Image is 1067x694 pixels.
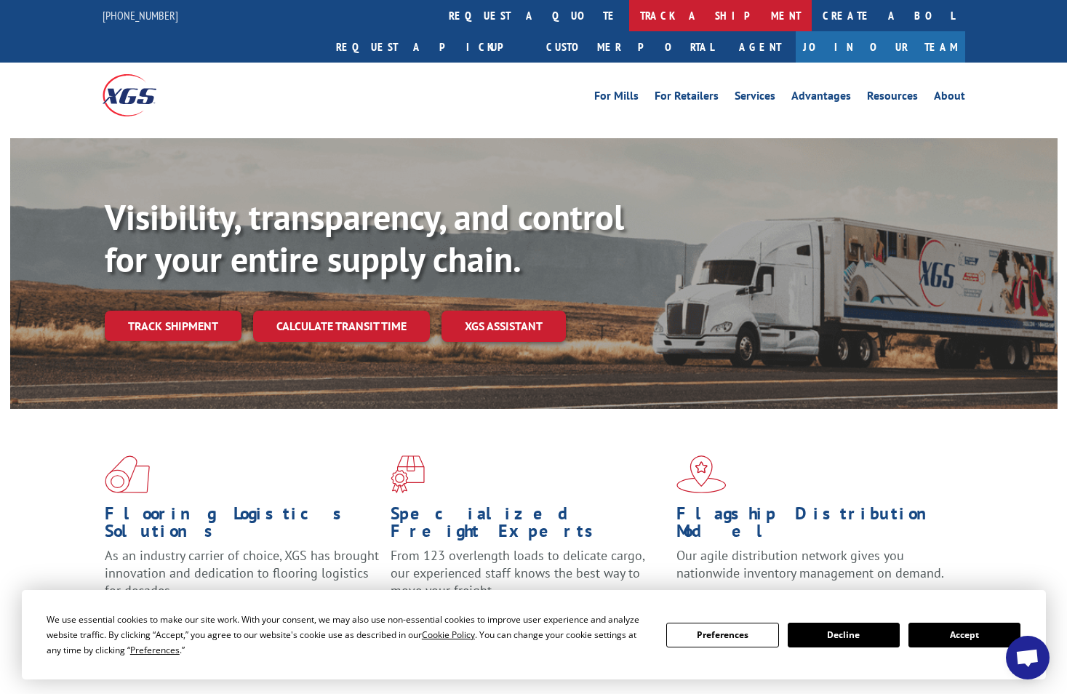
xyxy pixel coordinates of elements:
[130,644,180,656] span: Preferences
[391,547,666,612] p: From 123 overlength loads to delicate cargo, our experienced staff knows the best way to move you...
[105,547,379,599] span: As an industry carrier of choice, XGS has brought innovation and dedication to flooring logistics...
[676,547,944,581] span: Our agile distribution network gives you nationwide inventory management on demand.
[105,455,150,493] img: xgs-icon-total-supply-chain-intelligence-red
[103,8,178,23] a: [PHONE_NUMBER]
[788,623,900,647] button: Decline
[791,90,851,106] a: Advantages
[47,612,649,658] div: We use essential cookies to make our site work. With your consent, we may also use non-essential ...
[908,623,1020,647] button: Accept
[391,505,666,547] h1: Specialized Freight Experts
[666,623,778,647] button: Preferences
[594,90,639,106] a: For Mills
[676,505,951,547] h1: Flagship Distribution Model
[22,590,1046,679] div: Cookie Consent Prompt
[422,629,475,641] span: Cookie Policy
[105,505,380,547] h1: Flooring Logistics Solutions
[867,90,918,106] a: Resources
[934,90,965,106] a: About
[724,31,796,63] a: Agent
[655,90,719,106] a: For Retailers
[796,31,965,63] a: Join Our Team
[676,455,727,493] img: xgs-icon-flagship-distribution-model-red
[105,194,624,282] b: Visibility, transparency, and control for your entire supply chain.
[105,311,241,341] a: Track shipment
[535,31,724,63] a: Customer Portal
[441,311,566,342] a: XGS ASSISTANT
[1006,636,1050,679] a: Open chat
[253,311,430,342] a: Calculate transit time
[325,31,535,63] a: Request a pickup
[391,455,425,493] img: xgs-icon-focused-on-flooring-red
[735,90,775,106] a: Services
